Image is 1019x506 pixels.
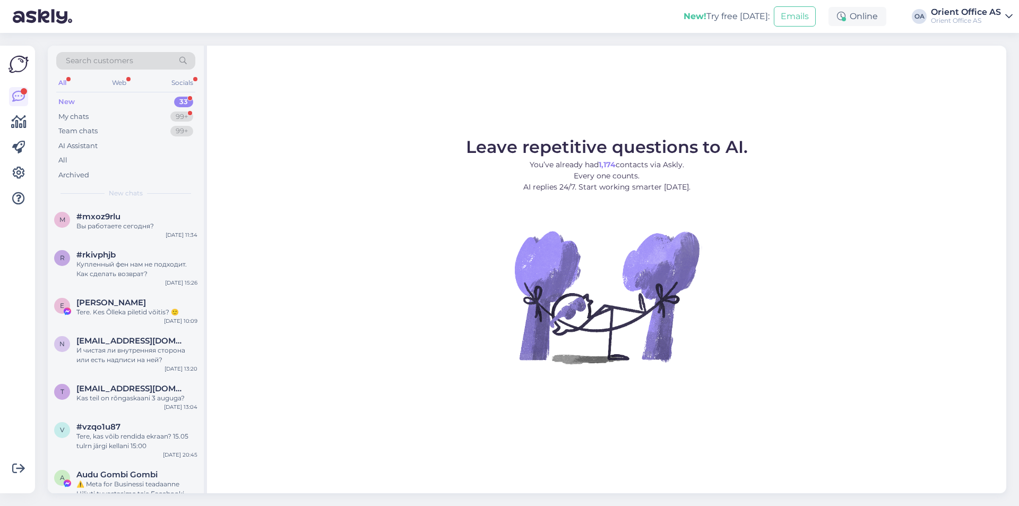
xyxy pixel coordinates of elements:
span: Leave repetitive questions to AI. [466,136,748,157]
img: No Chat active [511,201,702,392]
div: [DATE] 13:20 [165,365,197,373]
a: Orient Office ASOrient Office AS [931,8,1013,25]
b: 1,174 [599,160,616,169]
div: Archived [58,170,89,181]
span: #mxoz9rlu [76,212,120,221]
div: New [58,97,75,107]
span: #vzqo1u87 [76,422,120,432]
div: Tere. Kes Õlleka piletid võitis? 🙂 [76,307,197,317]
div: All [58,155,67,166]
span: A [60,474,65,482]
div: [DATE] 20:45 [163,451,197,459]
div: [DATE] 10:09 [164,317,197,325]
div: 33 [174,97,193,107]
div: Web [110,76,128,90]
div: OA [912,9,927,24]
div: Купленный фен нам не подходит. Как сделать возврат? [76,260,197,279]
div: [DATE] 13:04 [164,403,197,411]
span: v [60,426,64,434]
div: Socials [169,76,195,90]
div: My chats [58,112,89,122]
div: Orient Office AS [931,8,1001,16]
div: All [56,76,68,90]
span: natalyamam3@gmail.com [76,336,187,346]
div: Kas teil on rõngaskaani 3 auguga? [76,393,197,403]
div: Tere, kas võib rendida ekraan? 15.05 tulrn järgi kellani 15:00 [76,432,197,451]
div: AI Assistant [58,141,98,151]
span: Search customers [66,55,133,66]
div: ⚠️ Meta for Businessi teadaanne Hiljuti tuvastasime teie Facebooki kontol ebatavalisi tegevusi. [... [76,479,197,499]
span: E [60,302,64,310]
div: 99+ [170,126,193,136]
span: timakova.katrin@gmail.com [76,384,187,393]
span: #rkivphjb [76,250,116,260]
div: [DATE] 11:34 [166,231,197,239]
img: Askly Logo [8,54,29,74]
div: Try free [DATE]: [684,10,770,23]
div: [DATE] 15:26 [165,279,197,287]
div: 99+ [170,112,193,122]
div: Team chats [58,126,98,136]
div: И чистая ли внутренняя сторона или есть надписи на ней? [76,346,197,365]
span: r [60,254,65,262]
span: t [61,388,64,396]
p: You’ve already had contacts via Askly. Every one counts. AI replies 24/7. Start working smarter [... [466,159,748,193]
span: New chats [109,188,143,198]
div: Вы работаете сегодня? [76,221,197,231]
div: Online [828,7,886,26]
span: n [59,340,65,348]
b: New! [684,11,706,21]
span: m [59,216,65,224]
span: Eva-Maria Virnas [76,298,146,307]
button: Emails [774,6,816,27]
div: Orient Office AS [931,16,1001,25]
span: Audu Gombi Gombi [76,470,158,479]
